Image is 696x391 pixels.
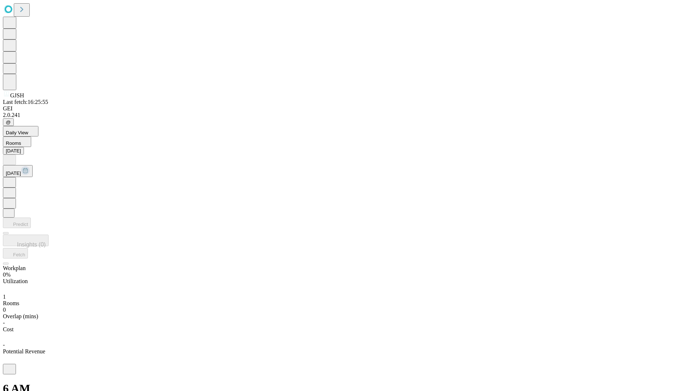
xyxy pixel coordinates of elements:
span: Cost [3,326,13,332]
button: [DATE] [3,147,24,155]
span: Last fetch: 16:25:55 [3,99,48,105]
span: 0% [3,272,11,278]
span: @ [6,119,11,125]
button: Fetch [3,248,28,258]
span: Daily View [6,130,28,135]
span: - [3,320,5,326]
span: Rooms [3,300,19,306]
span: [DATE] [6,171,21,176]
span: GJSH [10,92,24,98]
div: GEI [3,105,693,112]
button: Rooms [3,136,31,147]
span: Potential Revenue [3,348,45,354]
span: Rooms [6,140,21,146]
button: Insights (0) [3,235,49,246]
span: 1 [3,294,6,300]
button: @ [3,118,14,126]
span: Workplan [3,265,26,271]
span: Overlap (mins) [3,313,38,319]
span: - [3,342,5,348]
button: Daily View [3,126,38,136]
span: 0 [3,307,6,313]
span: Insights (0) [17,241,46,248]
button: Predict [3,218,31,228]
span: Utilization [3,278,28,284]
div: 2.0.241 [3,112,693,118]
button: [DATE] [3,165,33,177]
